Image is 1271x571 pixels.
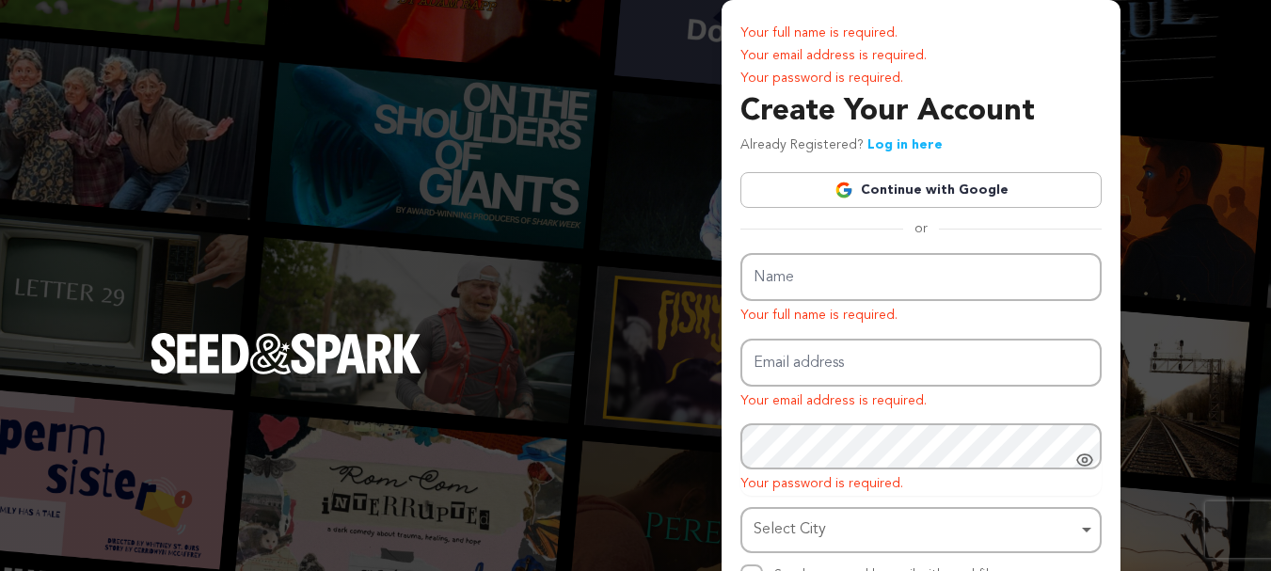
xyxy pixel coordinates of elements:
input: Name [740,253,1102,301]
img: Google logo [834,181,853,199]
p: Your email address is required. [740,390,1102,413]
a: Continue with Google [740,172,1102,208]
a: Show password as plain text. Warning: this will display your password on the screen. [1075,451,1094,469]
h3: Create Your Account [740,89,1102,135]
a: Seed&Spark Homepage [151,333,421,412]
p: Your password is required. [740,473,1102,496]
p: Your full name is required. [740,23,1102,45]
p: Already Registered? [740,135,943,157]
div: Select City [754,516,1077,544]
p: Your full name is required. [740,305,1102,327]
input: Email address [740,339,1102,387]
img: Seed&Spark Logo [151,333,421,374]
a: Log in here [867,138,943,151]
span: or [903,219,939,238]
p: Your email address is required. [740,45,1102,68]
p: Your password is required. [740,68,1102,90]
